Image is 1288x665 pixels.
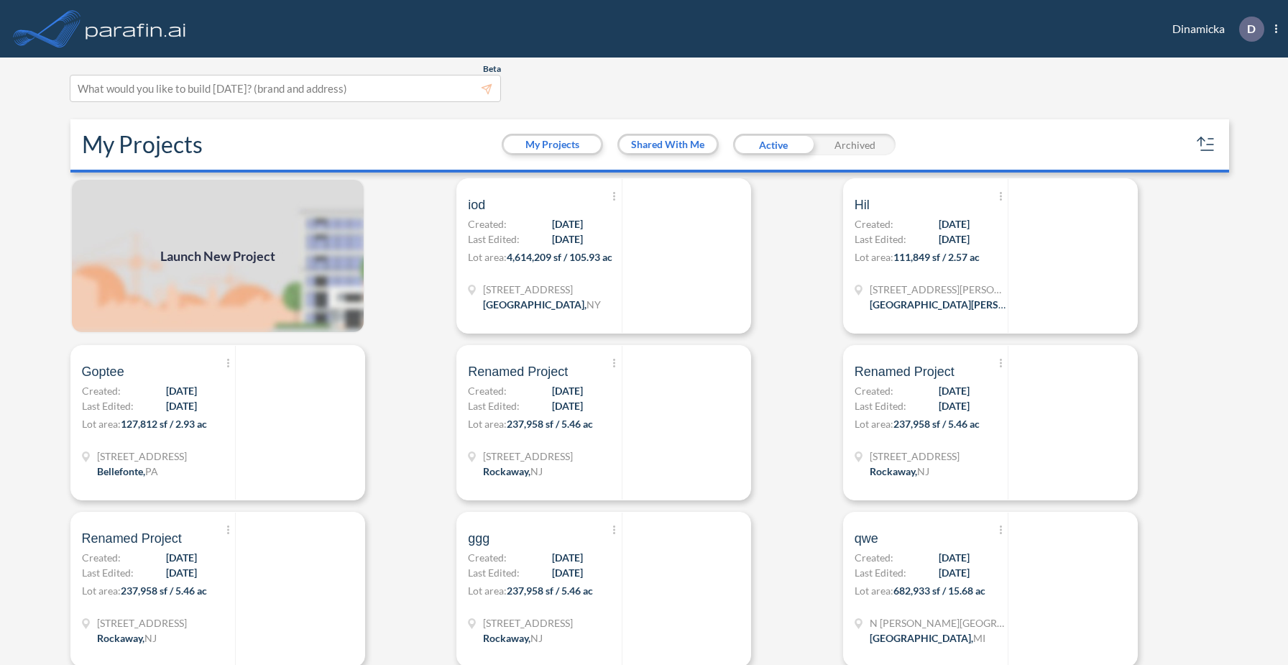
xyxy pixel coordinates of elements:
[939,398,970,413] span: [DATE]
[814,134,896,155] div: Archived
[1247,22,1256,35] p: D
[82,131,203,158] h2: My Projects
[939,231,970,247] span: [DATE]
[870,464,929,479] div: Rockaway, NJ
[82,530,182,547] span: Renamed Project
[870,282,1006,297] span: 9251 Hilsman Ln
[97,632,144,644] span: Rockaway ,
[468,251,507,263] span: Lot area:
[855,216,893,231] span: Created:
[121,584,207,597] span: 237,958 sf / 5.46 ac
[1195,133,1218,156] button: sort
[468,530,489,547] span: ggg
[468,398,520,413] span: Last Edited:
[855,383,893,398] span: Created:
[468,584,507,597] span: Lot area:
[870,465,917,477] span: Rockaway ,
[893,251,980,263] span: 111,849 sf / 2.57 ac
[82,418,121,430] span: Lot area:
[145,465,158,477] span: PA
[97,630,157,646] div: Rockaway, NJ
[468,418,507,430] span: Lot area:
[870,298,1054,311] span: [GEOGRAPHIC_DATA][PERSON_NAME] ,
[870,449,960,464] span: 321 Mt Hope Ave
[645,554,717,625] img: logo
[1031,387,1103,459] img: logo
[82,565,134,580] span: Last Edited:
[97,615,187,630] span: 321 Mt Hope Ave
[70,178,365,334] a: Launch New Project
[855,251,893,263] span: Lot area:
[166,550,197,565] span: [DATE]
[70,178,365,334] img: add
[468,196,485,214] span: iod
[121,418,207,430] span: 127,812 sf / 2.93 ac
[483,63,501,75] span: Beta
[855,550,893,565] span: Created:
[97,449,187,464] span: 125 Red Oak Dr
[483,282,601,297] span: 583 Lapla Rd
[97,464,158,479] div: Bellefonte, PA
[468,383,507,398] span: Created:
[645,387,717,459] img: logo
[483,464,543,479] div: Rockaway, NJ
[483,298,586,311] span: [GEOGRAPHIC_DATA] ,
[507,251,612,263] span: 4,614,209 sf / 105.93 ac
[733,134,814,155] div: Active
[468,216,507,231] span: Created:
[160,247,275,266] span: Launch New Project
[166,565,197,580] span: [DATE]
[83,14,189,43] img: logo
[82,584,121,597] span: Lot area:
[504,136,601,153] button: My Projects
[483,297,601,312] div: Kingston, NY
[1151,17,1277,42] div: Dinamicka
[870,632,973,644] span: [GEOGRAPHIC_DATA] ,
[530,632,543,644] span: NJ
[939,216,970,231] span: [DATE]
[82,550,121,565] span: Created:
[620,136,717,153] button: Shared With Me
[166,398,197,413] span: [DATE]
[855,363,954,380] span: Renamed Project
[1031,554,1103,625] img: logo
[144,632,157,644] span: NJ
[552,398,583,413] span: [DATE]
[530,465,543,477] span: NJ
[973,632,985,644] span: MI
[483,632,530,644] span: Rockaway ,
[97,465,145,477] span: Bellefonte ,
[82,363,124,380] span: Goptee
[483,615,573,630] span: 321 Mt Hope Ave
[259,387,331,459] img: logo
[893,418,980,430] span: 237,958 sf / 5.46 ac
[855,418,893,430] span: Lot area:
[855,398,906,413] span: Last Edited:
[893,584,985,597] span: 682,933 sf / 15.68 ac
[870,630,985,646] div: Grand Rapids, MI
[166,383,197,398] span: [DATE]
[82,383,121,398] span: Created:
[939,550,970,565] span: [DATE]
[855,584,893,597] span: Lot area:
[483,465,530,477] span: Rockaway ,
[870,297,1006,312] div: Fort Myers, FL
[855,565,906,580] span: Last Edited:
[468,550,507,565] span: Created:
[645,220,717,292] img: logo
[468,565,520,580] span: Last Edited:
[82,398,134,413] span: Last Edited:
[507,418,593,430] span: 237,958 sf / 5.46 ac
[483,630,543,646] div: Rockaway, NJ
[552,550,583,565] span: [DATE]
[552,565,583,580] span: [DATE]
[468,363,568,380] span: Renamed Project
[552,231,583,247] span: [DATE]
[483,449,573,464] span: 321 Mt Hope Ave
[507,584,593,597] span: 237,958 sf / 5.46 ac
[552,383,583,398] span: [DATE]
[939,383,970,398] span: [DATE]
[855,196,870,214] span: Hil
[870,615,1006,630] span: N Wyndham Hill Dr NE
[855,231,906,247] span: Last Edited:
